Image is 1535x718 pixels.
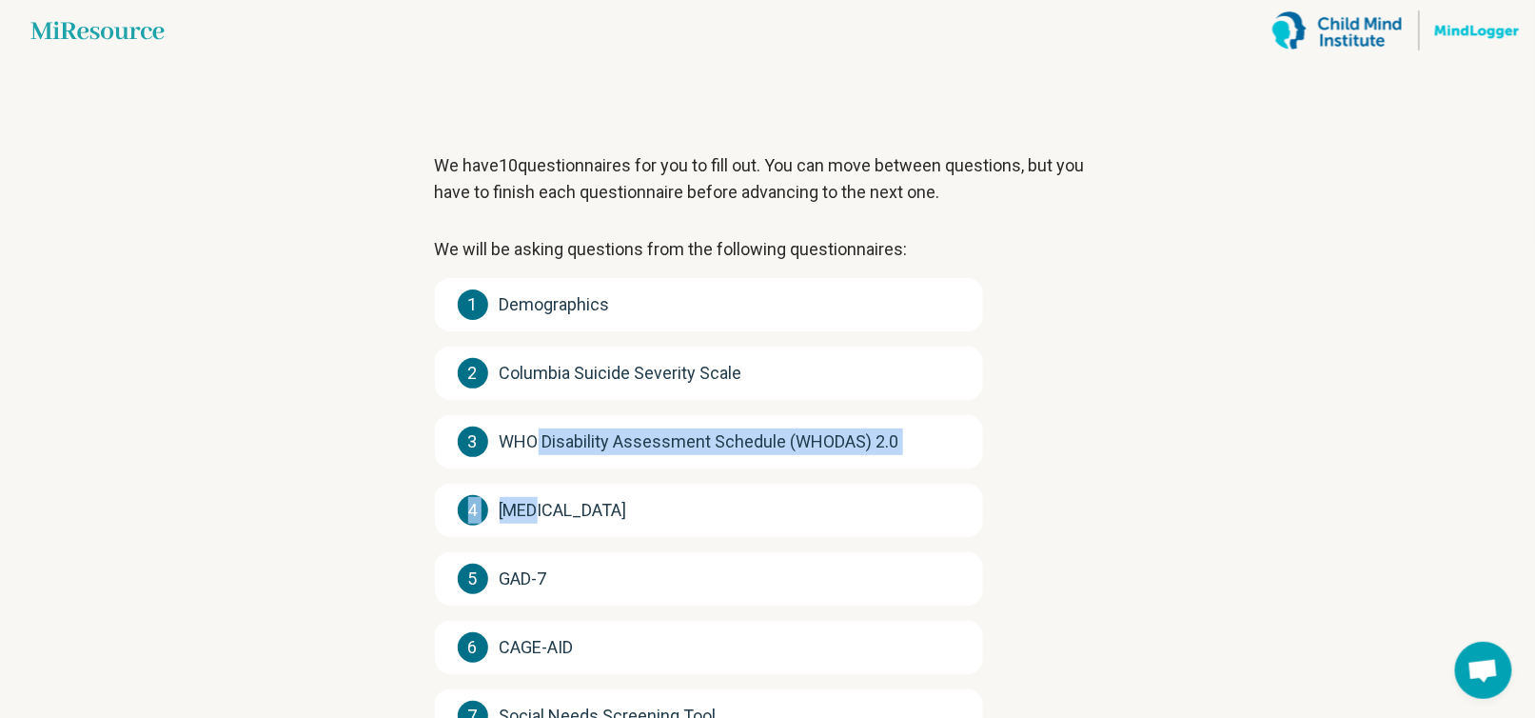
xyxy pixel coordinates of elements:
span: [MEDICAL_DATA] [500,497,627,524]
span: GAD-7 [500,566,547,592]
span: Demographics [500,291,610,318]
div: Open chat [1455,642,1512,699]
span: 2 [458,358,488,389]
span: 6 [458,632,488,663]
span: 3 [458,427,488,457]
p: We have 10 questionnaires for you to fill out. You can move between questions, but you have to fi... [435,152,1101,206]
span: WHO Disability Assessment Schedule (WHODAS) 2.0 [500,429,899,455]
span: 1 [458,289,488,320]
span: CAGE-AID [500,634,574,661]
p: We will be asking questions from the following questionnaires: [435,236,1101,263]
span: Columbia Suicide Severity Scale [500,360,742,387]
span: 5 [458,564,488,594]
span: 4 [458,495,488,526]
